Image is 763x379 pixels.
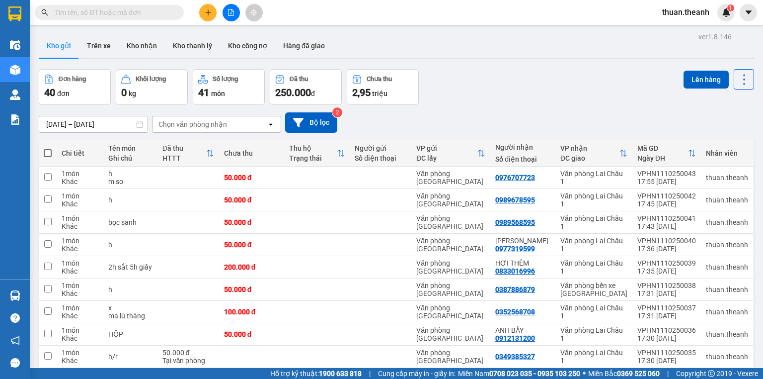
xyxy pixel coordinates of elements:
[116,69,188,105] button: Khối lượng0kg
[289,154,337,162] div: Trạng thái
[637,289,696,297] div: 17:31 [DATE]
[39,34,79,58] button: Kho gửi
[495,237,550,245] div: ANH LUÂN
[8,6,21,21] img: logo-vxr
[495,155,550,163] div: Số điện thoại
[62,267,98,275] div: Khác
[250,9,257,16] span: aim
[560,304,627,320] div: Văn phòng Lai Châu 1
[560,192,627,208] div: Văn phòng Lai Châu 1
[560,349,627,365] div: Văn phòng Lai Châu 1
[495,285,535,293] div: 0387886879
[62,245,98,253] div: Khác
[199,4,217,21] button: plus
[495,174,535,182] div: 0976707723
[560,170,627,186] div: Văn phòng Lai Châu 1
[560,237,627,253] div: Văn phòng Lai Châu 1
[416,304,485,320] div: Văn phòng [GEOGRAPHIC_DATA]
[57,90,70,97] span: đơn
[708,370,715,377] span: copyright
[108,144,152,152] div: Tên món
[637,245,696,253] div: 17:36 [DATE]
[416,282,485,297] div: Văn phòng [GEOGRAPHIC_DATA]
[62,170,98,178] div: 1 món
[706,330,748,338] div: thuan.theanh
[162,144,206,152] div: Đã thu
[706,308,748,316] div: thuan.theanh
[372,90,387,97] span: triệu
[706,149,748,157] div: Nhân viên
[495,196,535,204] div: 0989678595
[55,7,172,18] input: Tìm tên, số ĐT hoặc mã đơn
[332,107,342,117] sup: 2
[224,149,280,157] div: Chưa thu
[108,263,152,271] div: 2h sắt 5h giấy
[698,31,732,42] div: ver 1.8.146
[632,140,701,167] th: Toggle SortBy
[637,282,696,289] div: VPHN1110250038
[108,218,152,226] div: bọc sanh
[416,349,485,365] div: Văn phòng [GEOGRAPHIC_DATA]
[10,114,20,125] img: solution-icon
[62,222,98,230] div: Khác
[62,326,98,334] div: 1 món
[284,140,350,167] th: Toggle SortBy
[224,218,280,226] div: 50.000 đ
[555,140,632,167] th: Toggle SortBy
[39,116,148,132] input: Select a date range.
[108,330,152,338] div: HỘP
[706,196,748,204] div: thuan.theanh
[220,34,275,58] button: Kho công nợ
[495,245,535,253] div: 0977319599
[706,263,748,271] div: thuan.theanh
[62,192,98,200] div: 1 món
[637,349,696,357] div: VPHN1110250035
[637,267,696,275] div: 17:35 [DATE]
[560,326,627,342] div: Văn phòng Lai Châu 1
[108,196,152,204] div: h
[62,282,98,289] div: 1 món
[121,87,127,98] span: 0
[495,308,535,316] div: 0352568708
[10,290,20,301] img: warehouse-icon
[108,170,152,178] div: h
[727,4,734,11] sup: 1
[62,357,98,365] div: Khác
[416,144,477,152] div: VP gửi
[311,90,315,97] span: đ
[667,368,669,379] span: |
[637,304,696,312] div: VPHN1110250037
[319,370,362,378] strong: 1900 633 818
[637,237,696,245] div: VPHN1110250040
[205,9,212,16] span: plus
[62,149,98,157] div: Chi tiết
[411,140,490,167] th: Toggle SortBy
[193,69,265,105] button: Số lượng41món
[560,259,627,275] div: Văn phòng Lai Châu 1
[684,71,729,89] button: Lên hàng
[44,87,55,98] span: 40
[162,357,214,365] div: Tại văn phòng
[355,144,406,152] div: Người gửi
[62,304,98,312] div: 1 món
[213,76,238,83] div: Số lượng
[637,178,696,186] div: 17:55 [DATE]
[62,214,98,222] div: 1 món
[355,154,406,162] div: Số điện thoại
[416,192,485,208] div: Văn phòng [GEOGRAPHIC_DATA]
[224,263,280,271] div: 200.000 đ
[228,9,234,16] span: file-add
[637,326,696,334] div: VPHN1110250036
[59,76,86,83] div: Đơn hàng
[495,143,550,151] div: Người nhận
[158,119,227,129] div: Chọn văn phòng nhận
[740,4,757,21] button: caret-down
[352,87,371,98] span: 2,95
[108,285,152,293] div: h
[270,368,362,379] span: Hỗ trợ kỹ thuật:
[637,357,696,365] div: 17:30 [DATE]
[275,87,311,98] span: 250.000
[41,9,48,16] span: search
[62,312,98,320] div: Khác
[654,6,717,18] span: thuan.theanh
